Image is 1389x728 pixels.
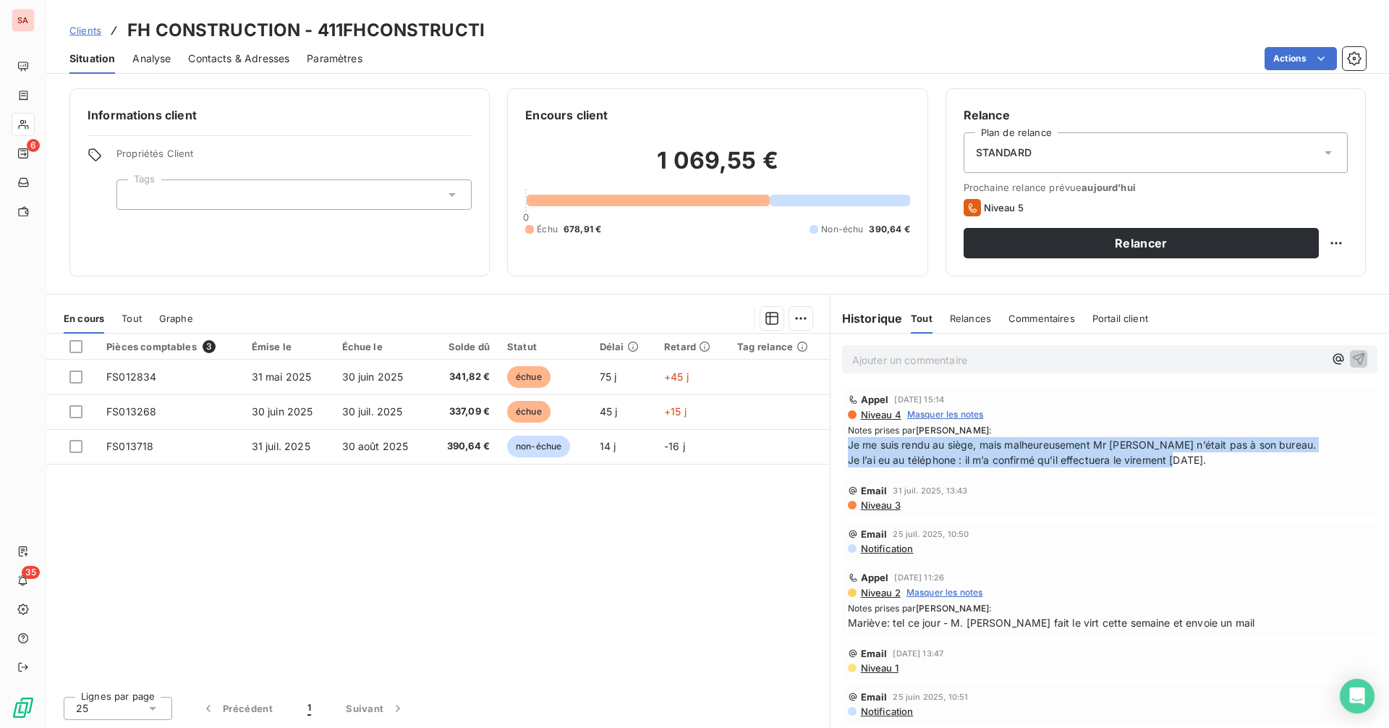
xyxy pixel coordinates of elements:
[129,188,140,201] input: Ajouter une valeur
[252,405,313,418] span: 30 juin 2025
[328,693,422,724] button: Suivant
[438,439,490,454] span: 390,64 €
[1340,679,1375,714] div: Open Intercom Messenger
[342,371,404,383] span: 30 juin 2025
[106,340,234,353] div: Pièces comptables
[188,51,289,66] span: Contacts & Adresses
[88,106,472,124] h6: Informations client
[861,691,888,703] span: Email
[893,530,969,538] span: 25 juil. 2025, 10:50
[252,440,310,452] span: 31 juil. 2025
[964,228,1319,258] button: Relancer
[848,602,1372,615] span: Notes prises par :
[252,371,312,383] span: 31 mai 2025
[342,405,403,418] span: 30 juil. 2025
[950,313,991,324] span: Relances
[600,405,618,418] span: 45 j
[907,408,984,421] span: Masquer les notes
[821,223,863,236] span: Non-échu
[859,543,914,554] span: Notification
[894,573,944,582] span: [DATE] 11:26
[848,424,1372,437] span: Notes prises par :
[22,566,40,579] span: 35
[525,106,608,124] h6: Encours client
[861,394,889,405] span: Appel
[106,371,156,383] span: FS012834
[916,425,989,436] span: [PERSON_NAME]
[894,395,944,404] span: [DATE] 15:14
[438,341,490,352] div: Solde dû
[911,313,933,324] span: Tout
[159,313,193,324] span: Graphe
[122,313,142,324] span: Tout
[69,51,115,66] span: Situation
[342,440,409,452] span: 30 août 2025
[106,405,156,418] span: FS013268
[859,409,901,420] span: Niveau 4
[507,341,582,352] div: Statut
[69,25,101,36] span: Clients
[507,436,570,457] span: non-échue
[600,440,616,452] span: 14 j
[1082,182,1136,193] span: aujourd’hui
[12,696,35,719] img: Logo LeanPay
[861,528,888,540] span: Email
[964,106,1348,124] h6: Relance
[831,310,903,327] h6: Historique
[976,145,1032,160] span: STANDARD
[664,440,685,452] span: -16 j
[27,139,40,152] span: 6
[861,485,888,496] span: Email
[893,486,967,495] span: 31 juil. 2025, 13:43
[848,437,1372,467] span: Je me suis rendu au siège, mais malheureusement Mr [PERSON_NAME] n’était pas à son bureau. Je l’a...
[859,587,901,598] span: Niveau 2
[69,23,101,38] a: Clients
[893,693,968,701] span: 25 juin 2025, 10:51
[12,142,34,165] a: 6
[916,603,989,614] span: [PERSON_NAME]
[600,371,617,383] span: 75 j
[127,17,485,43] h3: FH CONSTRUCTION - 411FHCONSTRUCTI
[1265,47,1337,70] button: Actions
[203,340,216,353] span: 3
[184,693,290,724] button: Précédent
[859,499,901,511] span: Niveau 3
[664,371,689,383] span: +45 j
[523,211,529,223] span: 0
[116,148,472,168] span: Propriétés Client
[307,51,362,66] span: Paramètres
[537,223,558,236] span: Échu
[1092,313,1148,324] span: Portail client
[600,341,647,352] div: Délai
[848,615,1372,630] span: Mariève: tel ce jour - M. [PERSON_NAME] fait le virt cette semaine et envoie un mail
[861,648,888,659] span: Email
[893,649,943,658] span: [DATE] 13:47
[132,51,171,66] span: Analyse
[307,701,311,716] span: 1
[984,202,1024,213] span: Niveau 5
[507,401,551,423] span: échue
[1008,313,1075,324] span: Commentaires
[438,405,490,419] span: 337,09 €
[664,405,687,418] span: +15 j
[906,586,983,599] span: Masquer les notes
[252,341,325,352] div: Émise le
[861,572,889,583] span: Appel
[438,370,490,384] span: 341,82 €
[964,182,1348,193] span: Prochaine relance prévue
[290,693,328,724] button: 1
[106,440,153,452] span: FS013718
[12,9,35,32] div: SA
[859,662,899,674] span: Niveau 1
[507,366,551,388] span: échue
[76,701,88,716] span: 25
[859,706,914,717] span: Notification
[737,341,821,352] div: Tag relance
[64,313,104,324] span: En cours
[869,223,909,236] span: 390,64 €
[564,223,601,236] span: 678,91 €
[525,146,909,190] h2: 1 069,55 €
[664,341,720,352] div: Retard
[342,341,421,352] div: Échue le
